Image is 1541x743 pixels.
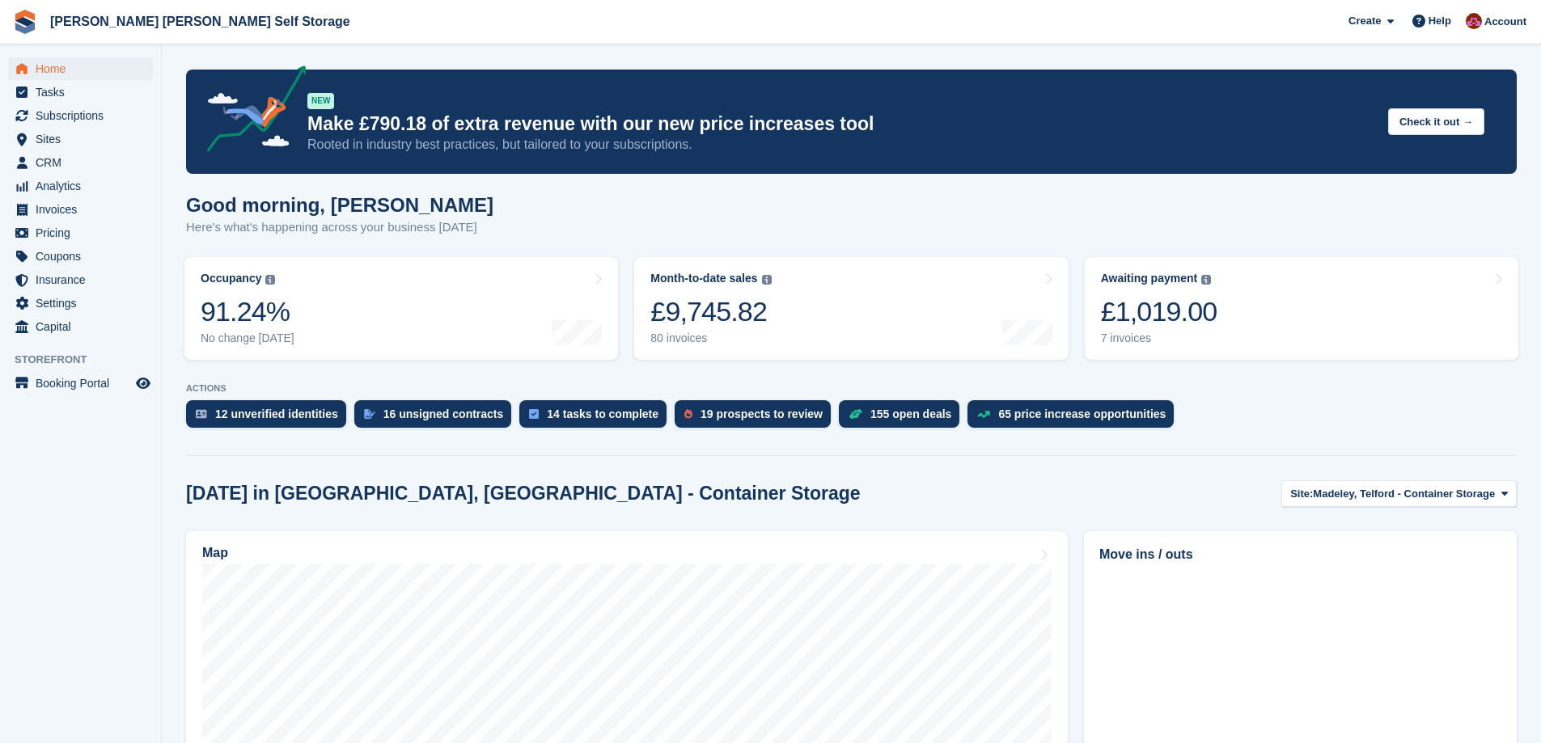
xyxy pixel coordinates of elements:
a: Awaiting payment £1,019.00 7 invoices [1085,257,1518,360]
img: verify_identity-adf6edd0f0f0b5bbfe63781bf79b02c33cf7c696d77639b501bdc392416b5a36.svg [196,409,207,419]
img: Ben Spickernell [1466,13,1482,29]
span: Coupons [36,245,133,268]
a: menu [8,175,153,197]
img: price-adjustments-announcement-icon-8257ccfd72463d97f412b2fc003d46551f7dbcb40ab6d574587a9cd5c0d94... [193,65,307,158]
span: Storefront [15,352,161,368]
img: price_increase_opportunities-93ffe204e8149a01c8c9dc8f82e8f89637d9d84a8eef4429ea346261dce0b2c0.svg [977,411,990,418]
div: 80 invoices [650,331,771,345]
span: Account [1484,14,1526,30]
h2: Map [202,546,228,560]
p: ACTIONS [186,383,1517,394]
a: Occupancy 91.24% No change [DATE] [184,257,618,360]
h2: [DATE] in [GEOGRAPHIC_DATA], [GEOGRAPHIC_DATA] - Container Storage [186,483,861,504]
span: Capital [36,315,133,338]
div: Month-to-date sales [650,272,757,285]
img: icon-info-grey-7440780725fd019a000dd9b08b2336e03edf1995a4989e88bcd33f0948082b44.svg [762,275,772,285]
h1: Good morning, [PERSON_NAME] [186,194,493,216]
p: Here's what's happening across your business [DATE] [186,218,493,237]
p: Rooted in industry best practices, but tailored to your subscriptions. [307,136,1375,154]
img: stora-icon-8386f47178a22dfd0bd8f6a31ec36ba5ce8667c1dd55bd0f319d3a0aa187defe.svg [13,10,37,34]
img: prospect-51fa495bee0391a8d652442698ab0144808aea92771e9ea1ae160a38d050c398.svg [684,409,692,419]
a: menu [8,81,153,103]
span: Madeley, Telford - Container Storage [1313,486,1495,502]
div: 16 unsigned contracts [383,407,504,420]
div: 91.24% [201,295,294,328]
div: Occupancy [201,272,261,285]
a: menu [8,151,153,174]
span: Help [1429,13,1451,29]
a: menu [8,128,153,150]
a: menu [8,372,153,395]
a: 19 prospects to review [675,400,839,436]
img: icon-info-grey-7440780725fd019a000dd9b08b2336e03edf1995a4989e88bcd33f0948082b44.svg [1201,275,1211,285]
a: menu [8,222,153,244]
a: menu [8,268,153,291]
span: Tasks [36,81,133,103]
span: CRM [36,151,133,174]
span: Site: [1290,486,1313,502]
a: 14 tasks to complete [519,400,675,436]
a: Month-to-date sales £9,745.82 80 invoices [634,257,1068,360]
div: Awaiting payment [1101,272,1198,285]
a: 12 unverified identities [186,400,354,436]
button: Check it out → [1388,108,1484,135]
span: Sites [36,128,133,150]
a: [PERSON_NAME] [PERSON_NAME] Self Storage [44,8,357,35]
span: Booking Portal [36,372,133,395]
a: menu [8,57,153,80]
a: menu [8,198,153,221]
div: 14 tasks to complete [547,407,658,420]
span: Pricing [36,222,133,244]
div: 12 unverified identities [215,407,338,420]
span: Invoices [36,198,133,221]
span: Subscriptions [36,104,133,127]
button: Site: Madeley, Telford - Container Storage [1281,480,1517,507]
div: £1,019.00 [1101,295,1217,328]
a: Preview store [133,374,153,393]
div: NEW [307,93,334,109]
span: Create [1348,13,1381,29]
a: 155 open deals [839,400,967,436]
img: icon-info-grey-7440780725fd019a000dd9b08b2336e03edf1995a4989e88bcd33f0948082b44.svg [265,275,275,285]
img: contract_signature_icon-13c848040528278c33f63329250d36e43548de30e8caae1d1a13099fd9432cc5.svg [364,409,375,419]
span: Settings [36,292,133,315]
a: menu [8,315,153,338]
a: 16 unsigned contracts [354,400,520,436]
div: £9,745.82 [650,295,771,328]
div: 155 open deals [870,407,951,420]
div: No change [DATE] [201,331,294,345]
span: Analytics [36,175,133,197]
span: Home [36,57,133,80]
img: task-75834270c22a3079a89374b754ae025e5fb1db73e45f91037f5363f120a921f8.svg [529,409,539,419]
p: Make £790.18 of extra revenue with our new price increases tool [307,112,1375,136]
img: deal-1b604bf984904fb50ccaf53a9ad4b4a5d6e5aea283cecdc64d6e3604feb123c2.svg [849,408,862,420]
a: menu [8,245,153,268]
a: menu [8,104,153,127]
div: 7 invoices [1101,331,1217,345]
div: 19 prospects to review [701,407,823,420]
a: menu [8,292,153,315]
h2: Move ins / outs [1099,545,1501,564]
a: 65 price increase opportunities [967,400,1182,436]
span: Insurance [36,268,133,291]
div: 65 price increase opportunities [998,407,1166,420]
